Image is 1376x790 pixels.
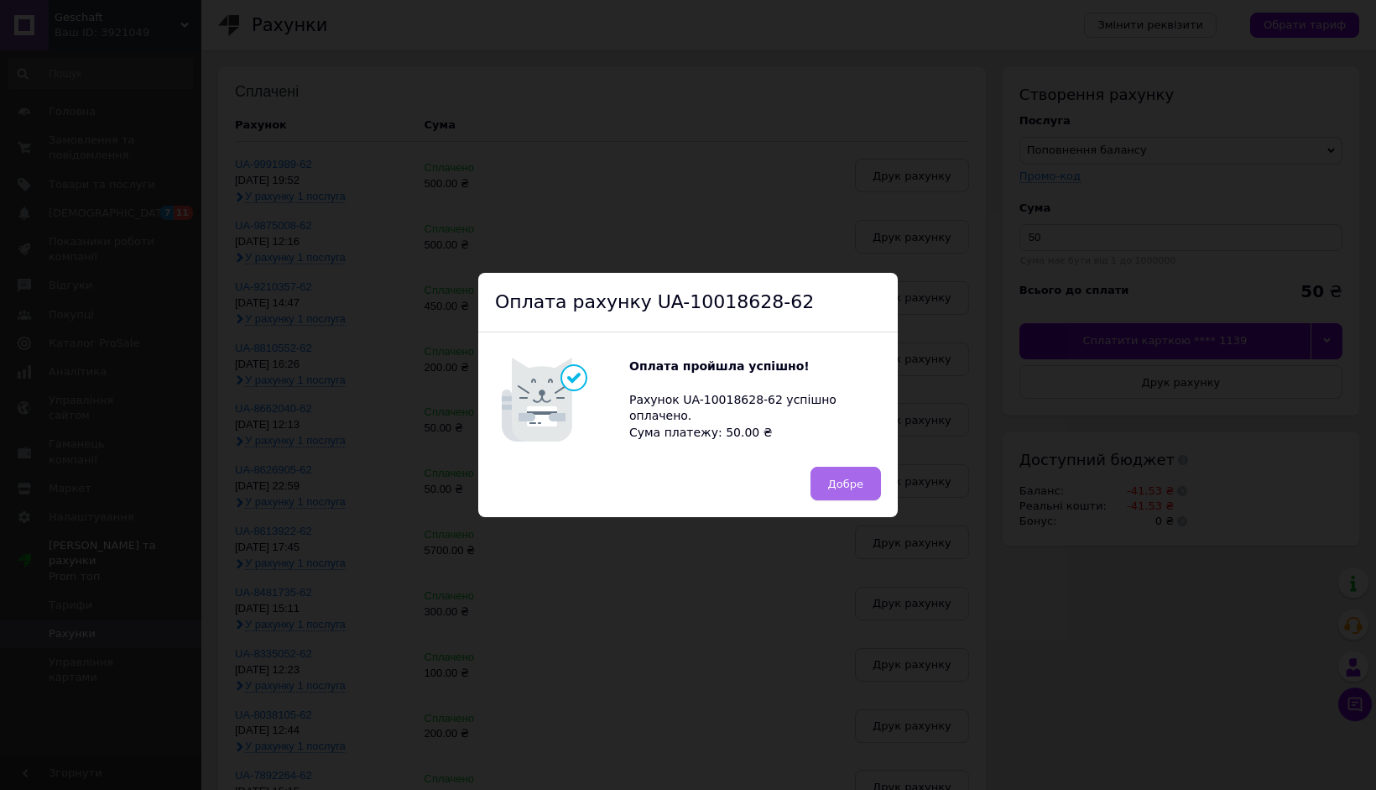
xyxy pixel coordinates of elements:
span: Добре [828,478,863,490]
button: Добре [810,467,881,500]
b: Оплата пройшла успішно! [629,359,810,373]
div: Оплата рахунку UA-10018628-62 [478,273,898,333]
div: Рахунок UA-10018628-62 успішно оплачено. Сума платежу: 50.00 ₴ [629,358,881,441]
img: Котик говорить Оплата пройшла успішно! [495,349,629,450]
